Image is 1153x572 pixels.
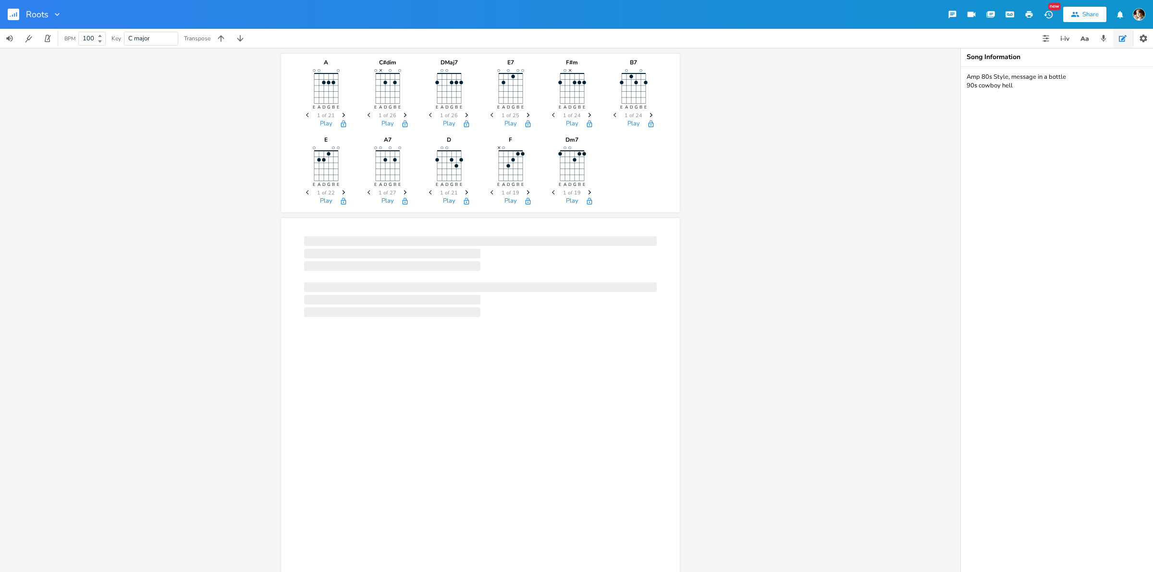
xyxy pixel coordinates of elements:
text: E [497,104,499,110]
text: E [435,104,438,110]
text: E [374,182,376,187]
text: B [516,104,519,110]
img: Robert Wise [1133,8,1145,21]
button: Play [566,197,578,206]
text: A [563,182,566,187]
div: Song Information [967,54,1147,61]
text: A [317,104,320,110]
text: E [312,104,315,110]
div: B7 [610,60,658,65]
span: 1 of 26 [379,113,396,118]
text: D [322,104,325,110]
button: Play [320,120,332,128]
text: B [639,104,642,110]
span: 1 of 24 [563,113,581,118]
div: D [425,137,473,143]
text: E [336,104,339,110]
text: D [568,182,571,187]
text: G [511,104,515,110]
div: E [302,137,350,143]
text: G [450,182,453,187]
text: A [625,104,628,110]
textarea: Amp 80s Style, message in a bottle 90s cowboy hell [961,67,1153,572]
div: Transpose [184,36,210,41]
text: D [568,104,571,110]
span: 1 of 21 [440,190,458,195]
button: Play [627,120,640,128]
button: Share [1063,7,1106,22]
div: New [1048,3,1061,10]
text: E [497,182,499,187]
text: E [558,104,561,110]
button: Play [566,120,578,128]
span: 1 of 19 [502,190,519,195]
text: G [573,182,576,187]
text: A [440,104,443,110]
text: B [331,104,334,110]
text: G [327,104,330,110]
text: A [502,182,505,187]
span: 1 of 25 [502,113,519,118]
div: Key [111,36,121,41]
span: C major [128,34,150,43]
text: B [577,104,580,110]
text: D [445,104,448,110]
button: Play [320,197,332,206]
button: Play [443,197,455,206]
div: C#dim [364,60,412,65]
text: E [582,182,585,187]
text: A [317,182,320,187]
text: E [644,104,646,110]
text: E [312,182,315,187]
text: D [445,182,448,187]
text: B [454,104,457,110]
text: B [393,104,396,110]
button: Play [504,197,517,206]
div: A7 [364,137,412,143]
text: G [327,182,330,187]
text: E [620,104,622,110]
div: Dm7 [548,137,596,143]
button: New [1039,6,1058,23]
span: 1 of 27 [379,190,396,195]
text: D [506,182,510,187]
text: E [374,104,376,110]
div: DMaj7 [425,60,473,65]
text: D [383,182,387,187]
text: E [521,104,523,110]
text: B [516,182,519,187]
text: G [388,182,392,187]
button: Play [381,120,394,128]
text: E [459,104,462,110]
text: × [379,66,382,74]
text: D [629,104,633,110]
text: E [459,182,462,187]
text: G [634,104,638,110]
text: B [393,182,396,187]
span: Roots [26,10,49,19]
div: BPM [64,36,75,41]
text: D [322,182,325,187]
text: E [435,182,438,187]
text: G [511,182,515,187]
span: 1 of 22 [317,190,335,195]
span: 1 of 26 [440,113,458,118]
div: Share [1082,10,1099,19]
button: Play [504,120,517,128]
text: E [558,182,561,187]
button: Play [443,120,455,128]
span: 1 of 21 [317,113,335,118]
div: F#m [548,60,596,65]
text: G [450,104,453,110]
text: E [582,104,585,110]
button: Play [381,197,394,206]
text: B [331,182,334,187]
text: × [497,144,501,151]
text: A [502,104,505,110]
text: G [573,104,576,110]
div: F [487,137,535,143]
text: G [388,104,392,110]
text: D [506,104,510,110]
span: 1 of 24 [625,113,642,118]
text: D [383,104,387,110]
